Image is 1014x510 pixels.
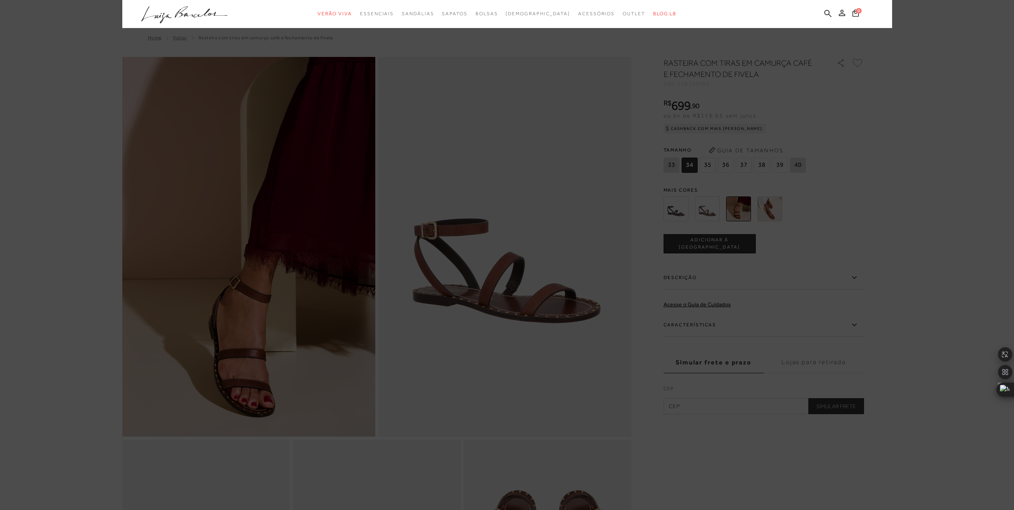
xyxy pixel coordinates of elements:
span: Sandálias [402,11,434,16]
a: noSubCategoriesText [506,6,570,21]
a: categoryNavScreenReaderText [318,6,352,21]
a: categoryNavScreenReaderText [442,6,467,21]
a: categoryNavScreenReaderText [402,6,434,21]
a: BLOG LB [653,6,676,21]
a: categoryNavScreenReaderText [476,6,498,21]
span: [DEMOGRAPHIC_DATA] [506,11,570,16]
span: Bolsas [476,11,498,16]
button: 0 [850,9,861,20]
a: categoryNavScreenReaderText [623,6,645,21]
span: BLOG LB [653,11,676,16]
span: 0 [856,8,862,14]
span: Verão Viva [318,11,352,16]
span: Outlet [623,11,645,16]
span: Acessórios [578,11,615,16]
span: Essenciais [360,11,394,16]
span: Sapatos [442,11,467,16]
a: categoryNavScreenReaderText [360,6,394,21]
a: categoryNavScreenReaderText [578,6,615,21]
